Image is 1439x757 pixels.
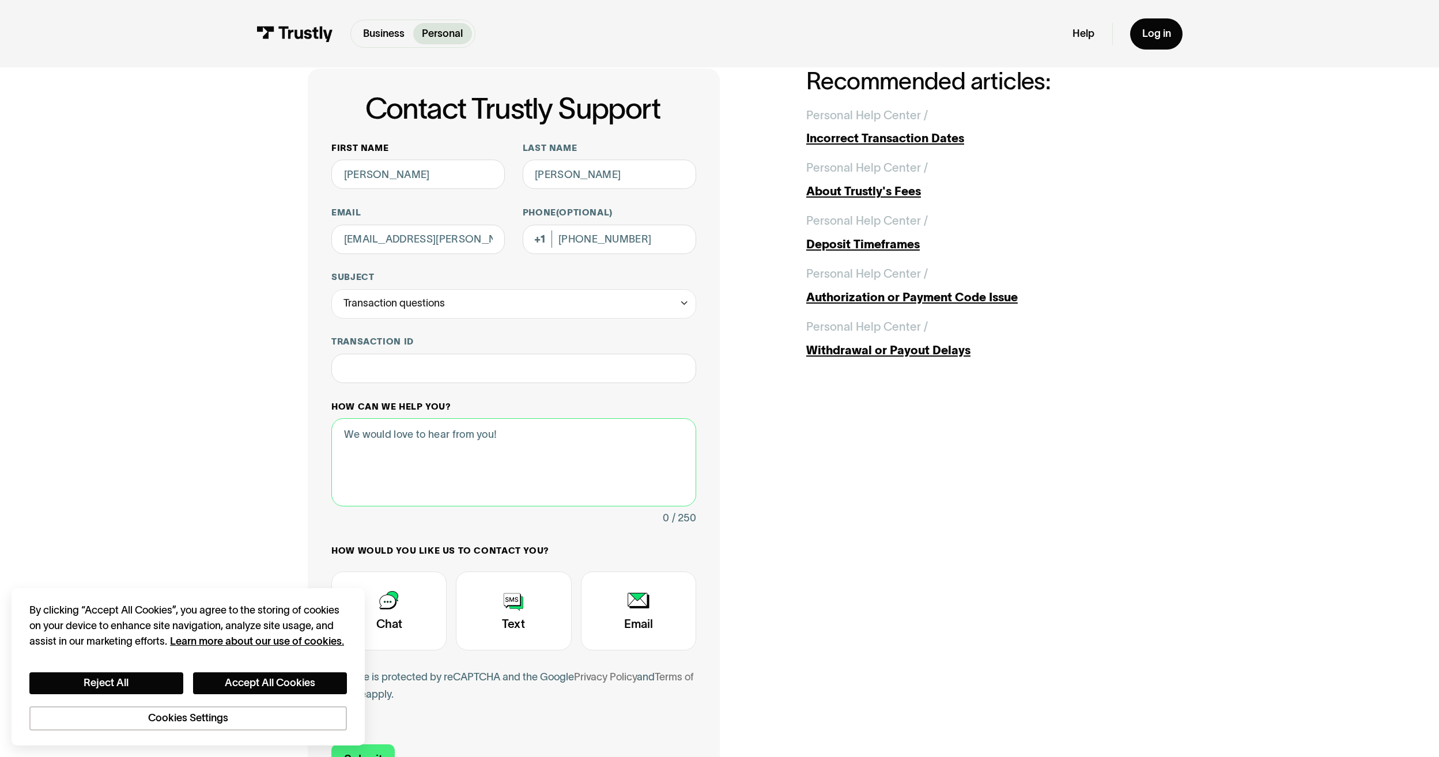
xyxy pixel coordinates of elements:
label: How can we help you? [331,401,696,412]
a: Personal [413,23,472,44]
input: (555) 555-5555 [523,225,696,254]
label: First name [331,142,505,154]
img: Trustly Logo [256,26,333,42]
div: Withdrawal or Payout Delays [806,342,1131,359]
div: 0 [663,509,669,527]
a: Help [1072,27,1094,40]
button: Cookies Settings [29,706,347,730]
a: Personal Help Center /Withdrawal or Payout Delays [806,318,1131,359]
label: Email [331,207,505,218]
label: Phone [523,207,696,218]
label: How would you like us to contact you? [331,545,696,557]
div: Personal Help Center / [806,107,928,124]
div: Log in [1142,27,1171,40]
div: Personal Help Center / [806,212,928,230]
label: Subject [331,271,696,283]
a: Privacy Policy [574,671,637,683]
div: By clicking “Accept All Cookies”, you agree to the storing of cookies on your device to enhance s... [29,603,347,649]
div: Deposit Timeframes [806,236,1131,253]
a: Personal Help Center /Incorrect Transaction Dates [806,107,1131,147]
input: Alex [331,160,505,189]
label: Last name [523,142,696,154]
input: alex@mail.com [331,225,505,254]
a: Personal Help Center /Deposit Timeframes [806,212,1131,253]
div: This site is protected by reCAPTCHA and the Google and apply. [331,668,696,703]
div: Transaction questions [331,289,696,319]
a: Business [354,23,413,44]
span: (Optional) [556,207,613,217]
div: / 250 [672,509,696,527]
button: Reject All [29,672,183,694]
a: More information about your privacy, opens in a new tab [170,635,344,647]
div: Personal Help Center / [806,265,928,283]
a: Log in [1130,18,1183,50]
div: Authorization or Payment Code Issue [806,289,1131,306]
p: Personal [422,26,463,41]
div: Transaction questions [343,294,445,312]
h2: Recommended articles: [806,69,1131,94]
input: Howard [523,160,696,189]
div: Personal Help Center / [806,159,928,177]
label: Transaction ID [331,336,696,347]
a: Personal Help Center /About Trustly's Fees [806,159,1131,200]
div: Personal Help Center / [806,318,928,336]
button: Accept All Cookies [193,672,347,694]
div: Privacy [29,603,347,730]
p: Business [363,26,405,41]
div: About Trustly's Fees [806,183,1131,200]
a: Personal Help Center /Authorization or Payment Code Issue [806,265,1131,306]
div: Incorrect Transaction Dates [806,130,1131,147]
h1: Contact Trustly Support [329,92,696,124]
div: Cookie banner [12,588,364,745]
